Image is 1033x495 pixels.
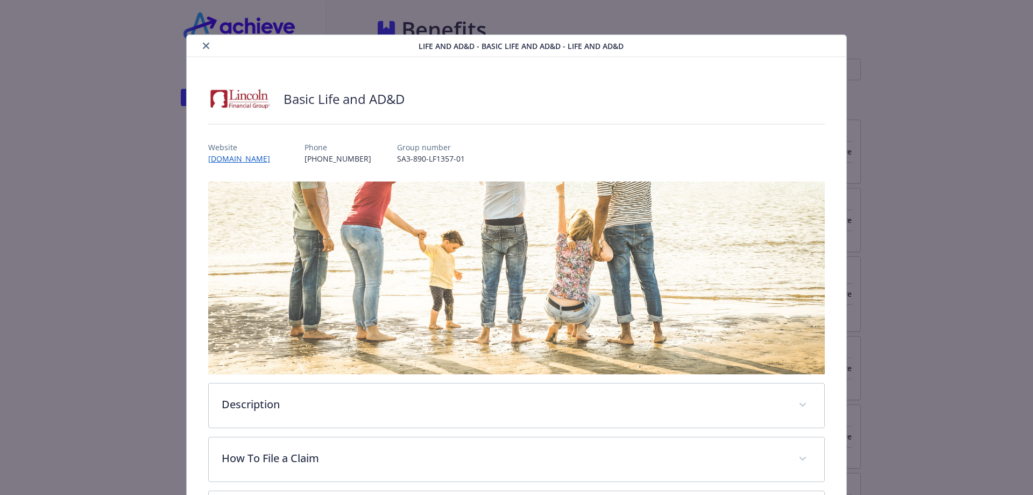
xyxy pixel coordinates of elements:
div: Description [209,384,825,428]
p: Phone [305,142,371,153]
img: banner [208,182,825,374]
a: [DOMAIN_NAME] [208,154,279,164]
h2: Basic Life and AD&D [284,90,405,108]
img: Lincoln Financial Group [208,83,273,115]
p: [PHONE_NUMBER] [305,153,371,164]
div: How To File a Claim [209,437,825,482]
span: Life and AD&D - Basic Life and AD&D - Life and AD&D [419,40,624,52]
button: close [200,39,213,52]
p: How To File a Claim [222,450,786,466]
p: Website [208,142,279,153]
p: Group number [397,142,465,153]
p: SA3-890-LF1357-01 [397,153,465,164]
p: Description [222,396,786,413]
